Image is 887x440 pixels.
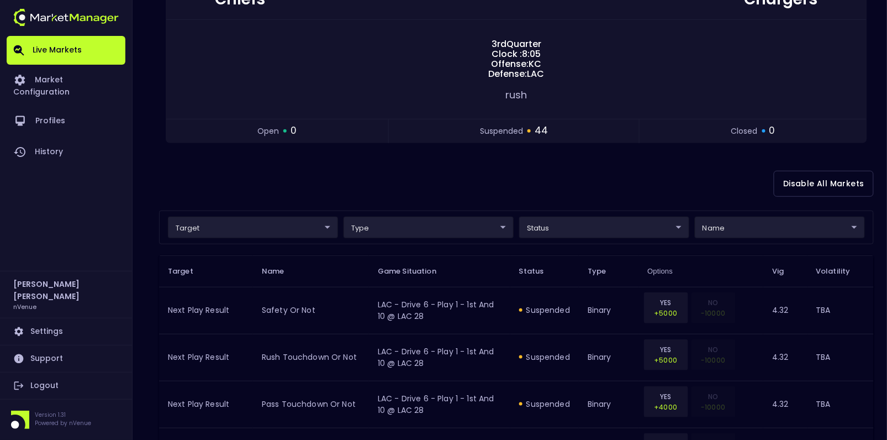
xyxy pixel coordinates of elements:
[807,287,874,334] td: TBA
[489,49,545,59] span: Clock : 8:05
[519,399,570,410] div: suspended
[651,391,681,402] p: YES
[7,318,125,345] a: Settings
[807,381,874,428] td: TBA
[262,266,299,276] span: Name
[579,287,638,334] td: binary
[7,373,125,399] a: Logout
[13,9,119,26] img: logo
[651,297,681,308] p: YES
[485,69,548,79] span: Defense: LAC
[257,125,279,137] span: open
[291,124,297,138] span: 0
[159,287,253,334] td: Next Play Result
[699,355,728,365] p: -10000
[691,386,736,417] div: Obsolete
[480,125,523,137] span: suspended
[506,88,527,102] span: rush
[519,266,558,276] span: Status
[35,411,91,419] p: Version 1.31
[168,266,208,276] span: Target
[651,355,681,365] p: +5000
[35,419,91,427] p: Powered by nVenue
[159,334,253,381] td: Next Play Result
[7,411,125,429] div: Version 1.31Powered by nVenue
[519,217,689,238] div: target
[639,255,764,287] th: Options
[369,287,510,334] td: LAC - Drive 6 - Play 1 - 1st and 10 @ LAC 28
[7,36,125,65] a: Live Markets
[588,266,621,276] span: Type
[691,339,736,370] div: Obsolete
[763,381,807,428] td: 4.32
[816,266,865,276] span: Volatility
[695,217,865,238] div: target
[651,344,681,355] p: YES
[253,287,369,334] td: safety or not
[7,345,125,372] a: Support
[369,381,510,428] td: LAC - Drive 6 - Play 1 - 1st and 10 @ LAC 28
[772,266,798,276] span: Vig
[253,381,369,428] td: pass touchdown or not
[519,305,570,316] div: suspended
[699,297,728,308] p: NO
[769,124,775,138] span: 0
[651,402,681,412] p: +4000
[344,217,514,238] div: target
[13,302,36,311] h3: nVenue
[691,292,736,323] div: Obsolete
[168,217,338,238] div: target
[579,334,638,381] td: binary
[699,308,728,318] p: -10000
[763,287,807,334] td: 4.32
[488,59,545,69] span: Offense: KC
[699,402,728,412] p: -10000
[699,391,728,402] p: NO
[807,334,874,381] td: TBA
[488,39,545,49] span: 3rd Quarter
[378,266,451,276] span: Game Situation
[7,65,125,106] a: Market Configuration
[519,352,570,363] div: suspended
[159,381,253,428] td: Next Play Result
[651,308,681,318] p: +5000
[579,381,638,428] td: binary
[369,334,510,381] td: LAC - Drive 6 - Play 1 - 1st and 10 @ LAC 28
[13,278,119,302] h2: [PERSON_NAME] [PERSON_NAME]
[699,344,728,355] p: NO
[774,171,874,197] button: Disable All Markets
[7,137,125,167] a: History
[731,125,758,137] span: closed
[253,334,369,381] td: rush touchdown or not
[535,124,548,138] span: 44
[763,334,807,381] td: 4.32
[7,106,125,137] a: Profiles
